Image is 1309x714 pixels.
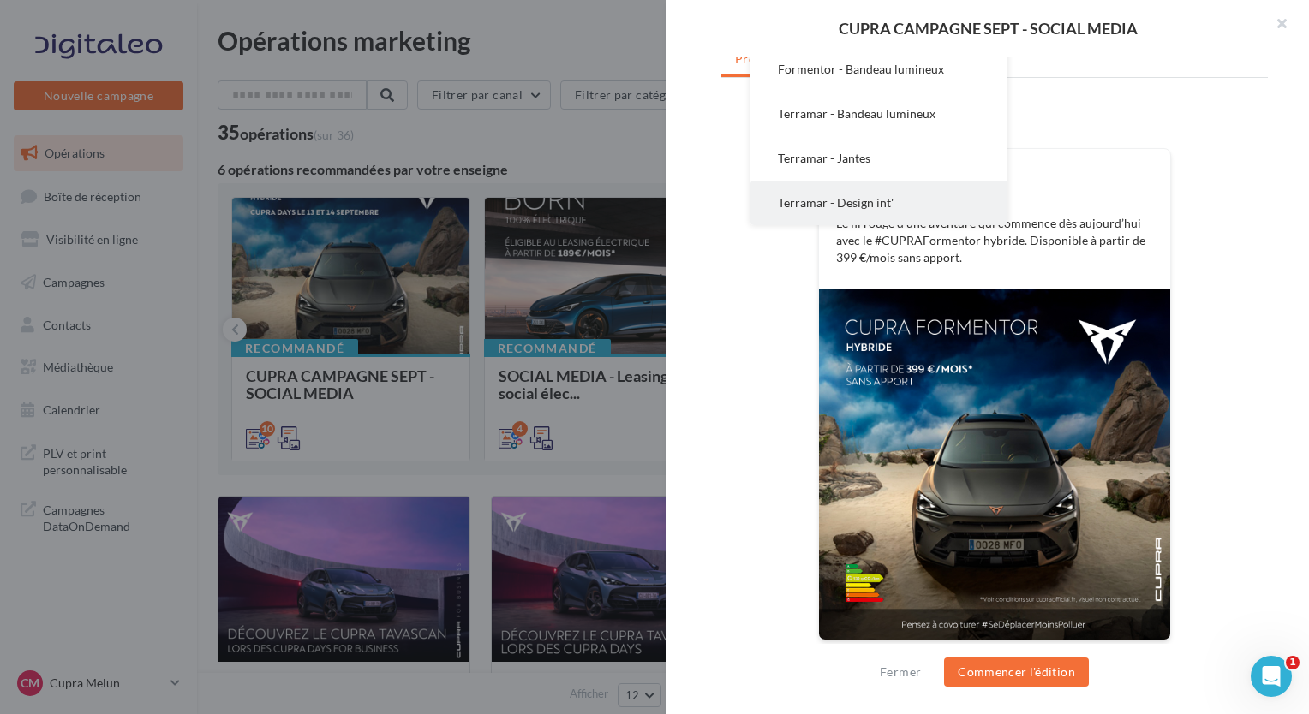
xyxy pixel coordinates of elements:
[750,136,1007,181] button: Terramar - Jantes
[778,195,894,210] span: Terramar - Design int'
[750,47,1007,92] button: Formentor - Bandeau lumineux
[1251,656,1292,697] iframe: Intercom live chat
[1286,656,1300,669] span: 1
[873,662,928,682] button: Fermer
[778,62,944,76] span: Formentor - Bandeau lumineux
[778,151,870,165] span: Terramar - Jantes
[750,181,1007,225] button: Terramar - Design int'
[750,92,1007,136] button: Terramar - Bandeau lumineux
[778,106,935,121] span: Terramar - Bandeau lumineux
[836,215,1153,266] p: Le fil rouge d’une aventure qui commence dès aujourd’hui avec le #CUPRAFormentor hybride. Disponi...
[694,21,1282,36] div: CUPRA CAMPAGNE SEPT - SOCIAL MEDIA
[818,640,1171,663] div: La prévisualisation est non-contractuelle
[944,657,1089,687] button: Commencer l'édition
